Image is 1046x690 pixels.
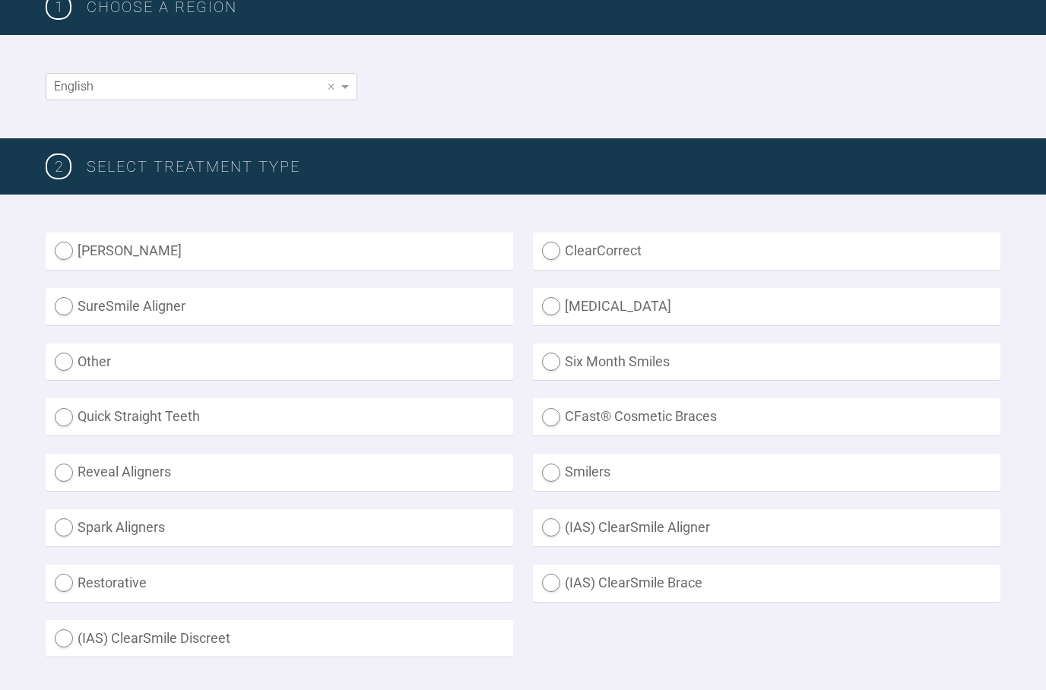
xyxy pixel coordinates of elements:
span: Clear value [325,74,338,100]
label: Reveal Aligners [46,454,513,491]
label: (IAS) ClearSmile Aligner [533,509,1000,546]
label: CFast® Cosmetic Braces [533,398,1000,435]
label: (IAS) ClearSmile Brace [533,565,1000,602]
label: Six Month Smiles [533,343,1000,381]
label: (IAS) ClearSmile Discreet [46,620,513,657]
label: Quick Straight Teeth [46,398,513,435]
label: Restorative [46,565,513,602]
label: ClearCorrect [533,233,1000,270]
label: [PERSON_NAME] [46,233,513,270]
span: English [54,79,94,93]
span: 2 [46,154,71,179]
span: × [328,79,334,93]
label: Spark Aligners [46,509,513,546]
label: Other [46,343,513,381]
label: Smilers [533,454,1000,491]
label: [MEDICAL_DATA] [533,288,1000,325]
h3: SELECT TREATMENT TYPE [87,154,1000,179]
label: SureSmile Aligner [46,288,513,325]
